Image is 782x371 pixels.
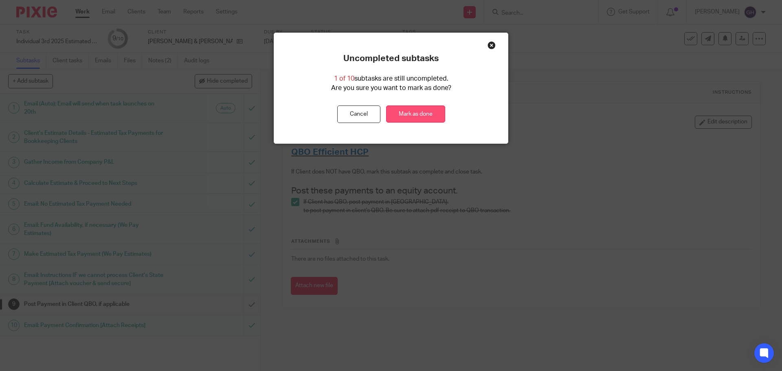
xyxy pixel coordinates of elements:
span: 1 of 10 [334,75,354,82]
p: Uncompleted subtasks [343,53,439,64]
p: subtasks are still uncompleted. [334,74,448,83]
a: Mark as done [386,105,445,123]
div: Close this dialog window [488,41,496,49]
button: Cancel [337,105,380,123]
p: Are you sure you want to mark as done? [331,83,451,93]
